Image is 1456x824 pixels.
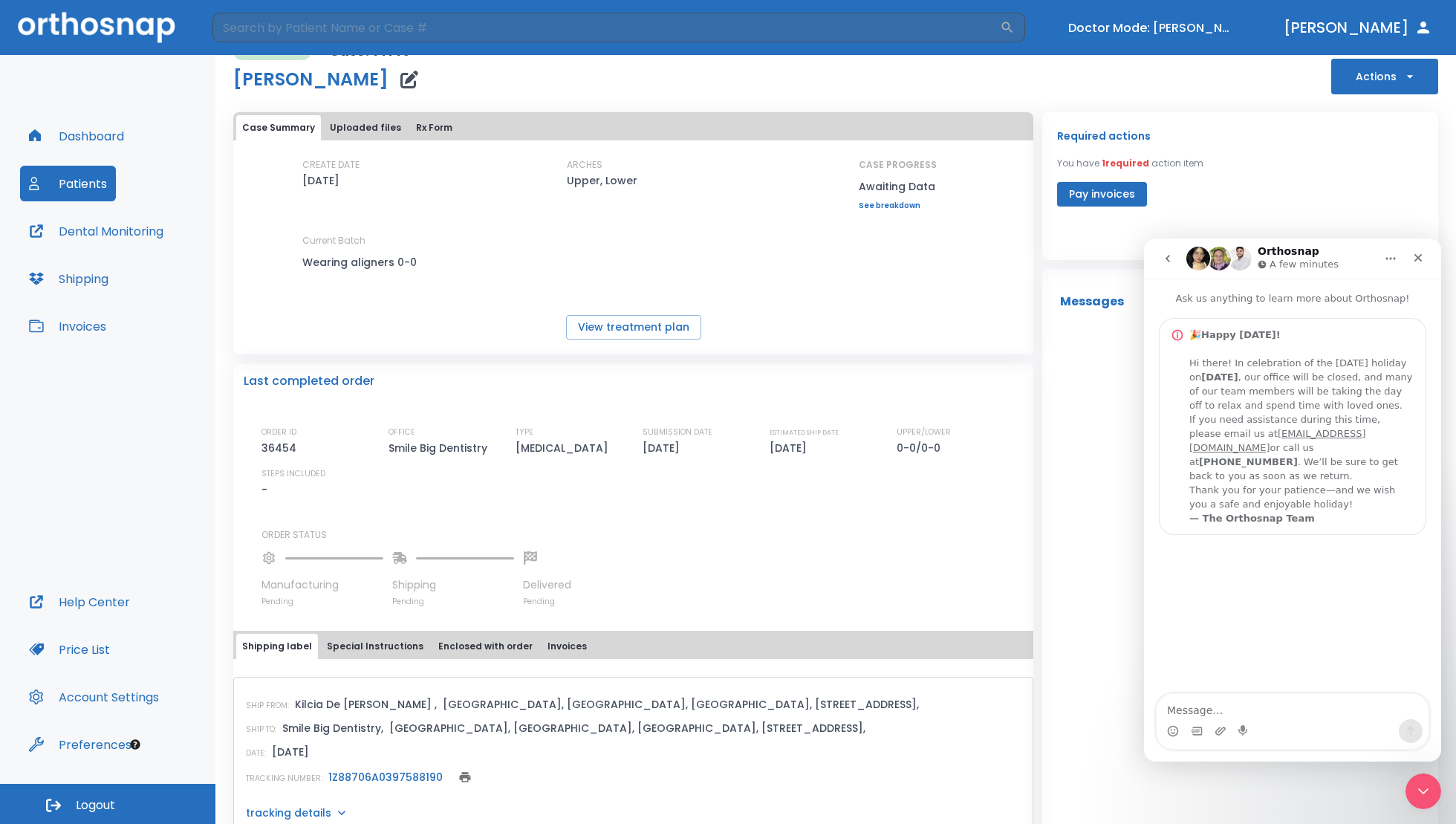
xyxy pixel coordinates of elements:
p: Wearing aligners 0-0 [302,253,436,271]
h1: [PERSON_NAME] [233,71,389,88]
button: Dental Monitoring [20,213,172,249]
p: Awaiting Data [859,178,937,195]
p: Kilcia De [PERSON_NAME] , [295,695,437,713]
p: CASE PROGRESS [859,158,937,172]
p: [DATE] [272,743,309,761]
button: Doctor Mode: [PERSON_NAME] [1062,16,1241,40]
p: TYPE [516,426,533,439]
p: [GEOGRAPHIC_DATA], [GEOGRAPHIC_DATA], [GEOGRAPHIC_DATA], [STREET_ADDRESS], [389,719,865,737]
button: Invoices [542,634,593,659]
button: Special Instructions [321,634,429,659]
p: ORDER STATUS [261,528,1023,542]
p: [DATE] [770,439,812,457]
iframe: Intercom live chat [1144,239,1441,762]
p: STEPS INCLUDED [261,467,325,481]
button: Rx Form [410,115,458,140]
span: 1 required [1102,157,1149,169]
p: [GEOGRAPHIC_DATA], [GEOGRAPHIC_DATA], [GEOGRAPHIC_DATA], [STREET_ADDRESS], [443,695,919,713]
button: Account Settings [20,679,168,715]
p: Current Batch [302,234,436,247]
p: Smile Big Dentistry, [282,719,383,737]
p: Manufacturing [261,577,383,593]
p: Last completed order [244,372,374,390]
button: Shipping label [236,634,318,659]
p: SUBMISSION DATE [643,426,712,439]
p: - [261,481,267,499]
p: There are no messages yet. [1042,328,1438,346]
button: Enclosed with order [432,634,539,659]
p: Messages [1060,293,1124,311]
p: ARCHES [567,158,602,172]
button: Patients [20,166,116,201]
p: CREATE DATE [302,158,360,172]
p: UPPER/LOWER [897,426,951,439]
p: Pending [261,596,383,607]
span: Logout [76,797,115,814]
p: [MEDICAL_DATA] [516,439,614,457]
p: tracking details [246,805,331,820]
button: Invoices [20,308,115,344]
button: Shipping [20,261,117,296]
p: OFFICE [389,426,415,439]
p: Delivered [523,577,571,593]
button: Pay invoices [1057,182,1147,207]
p: 0-0/0-0 [897,439,946,457]
button: Help Center [20,584,139,620]
p: ORDER ID [261,426,296,439]
button: Uploaded files [324,115,407,140]
iframe: Intercom live chat [1405,773,1441,809]
div: tabs [236,634,1030,659]
p: Pending [392,596,514,607]
button: Price List [20,632,119,667]
button: Actions [1331,59,1438,94]
a: 1Z88706A0397588190 [328,770,443,785]
button: Case Summary [236,115,321,140]
img: Orthosnap [18,12,175,42]
p: DATE: [246,747,266,760]
p: ESTIMATED SHIP DATE [770,426,839,439]
a: Dashboard [20,118,133,154]
p: 36454 [261,439,302,457]
p: TRACKING NUMBER: [246,772,322,785]
p: Smile Big Dentistry [389,439,493,457]
button: Preferences [20,727,140,762]
p: Upper, Lower [567,172,637,189]
p: Shipping [392,577,514,593]
p: SHIP TO: [246,723,276,736]
button: print [455,767,475,788]
button: [PERSON_NAME] [1278,14,1438,41]
div: tabs [236,115,1030,140]
input: Search by Patient Name or Case # [212,13,1000,42]
p: [DATE] [643,439,685,457]
a: See breakdown [859,201,937,210]
p: Pending [523,596,571,607]
button: View treatment plan [566,315,701,340]
p: SHIP FROM: [246,699,289,713]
